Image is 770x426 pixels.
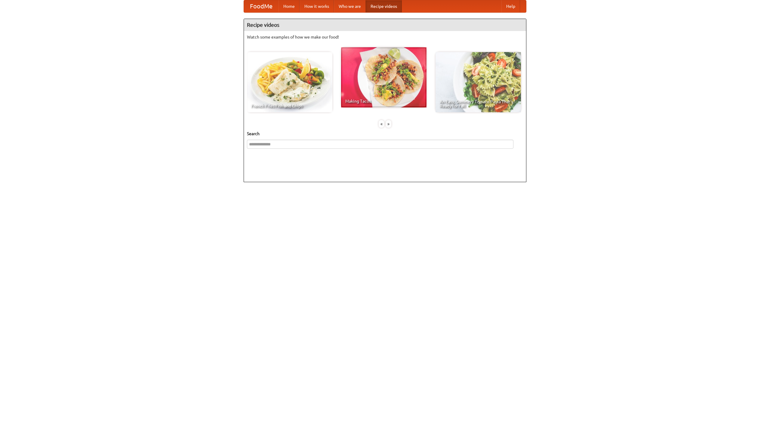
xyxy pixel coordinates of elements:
[279,0,300,12] a: Home
[345,99,422,103] span: Making Tacos
[244,0,279,12] a: FoodMe
[341,47,427,107] a: Making Tacos
[436,52,521,112] a: An Easy, Summery Tomato Pasta That's Ready for Fall
[244,19,526,31] h4: Recipe videos
[247,52,332,112] a: French Fries Fish and Chips
[379,120,384,128] div: «
[334,0,366,12] a: Who we are
[251,104,328,108] span: French Fries Fish and Chips
[386,120,391,128] div: »
[440,100,517,108] span: An Easy, Summery Tomato Pasta That's Ready for Fall
[247,34,523,40] p: Watch some examples of how we make our food!
[247,131,523,137] h5: Search
[501,0,520,12] a: Help
[366,0,402,12] a: Recipe videos
[300,0,334,12] a: How it works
